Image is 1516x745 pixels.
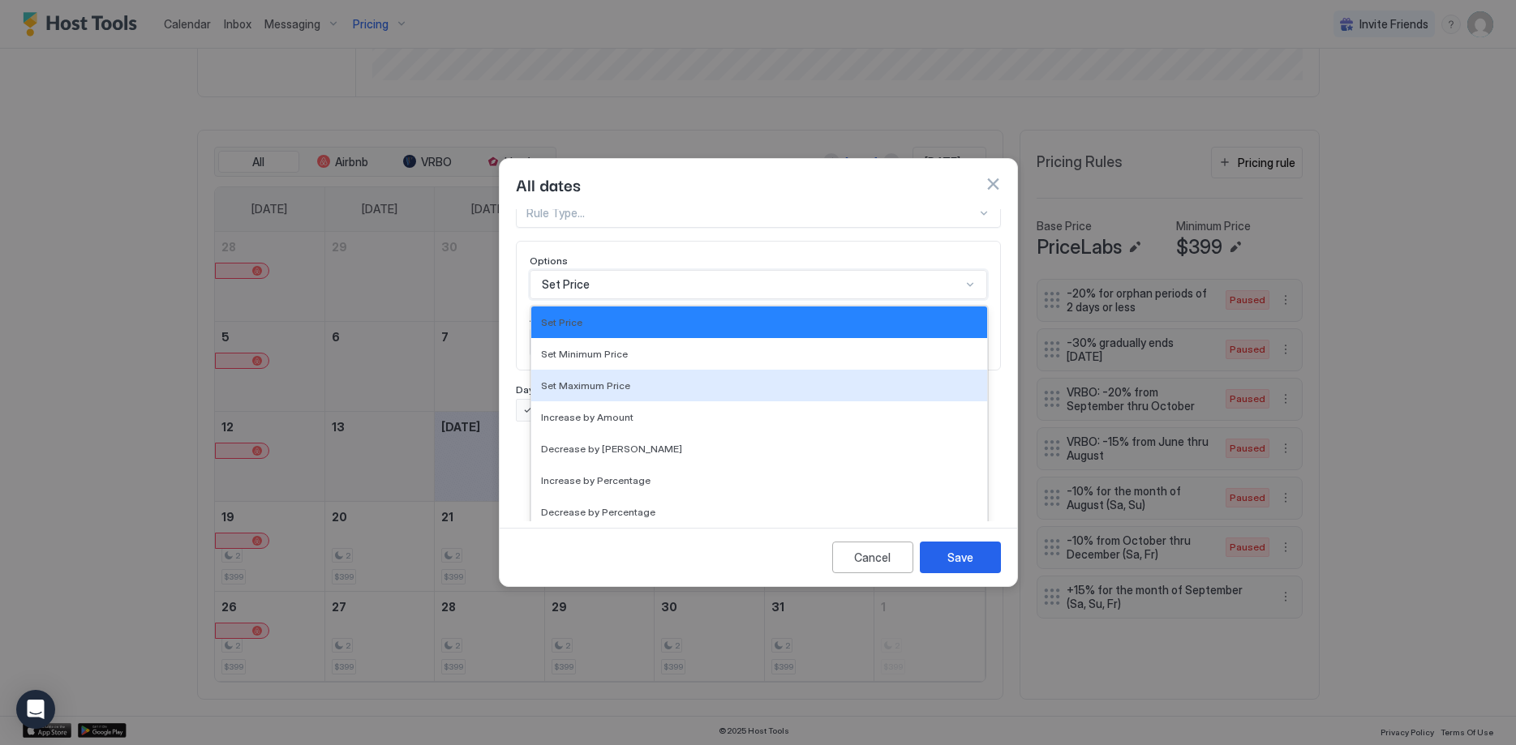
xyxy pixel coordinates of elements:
[541,348,628,360] span: Set Minimum Price
[542,277,590,292] span: Set Price
[530,255,568,267] span: Options
[832,542,913,573] button: Cancel
[541,443,682,455] span: Decrease by [PERSON_NAME]
[541,379,630,392] span: Set Maximum Price
[516,383,595,396] span: Days of the week
[526,206,977,221] div: Rule Type...
[530,312,566,324] span: Amount
[16,690,55,729] div: Open Intercom Messenger
[541,506,655,518] span: Decrease by Percentage
[541,474,651,486] span: Increase by Percentage
[920,542,1001,573] button: Save
[854,549,891,566] div: Cancel
[516,172,581,196] span: All dates
[947,549,973,566] div: Save
[541,316,582,328] span: Set Price
[541,411,633,423] span: Increase by Amount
